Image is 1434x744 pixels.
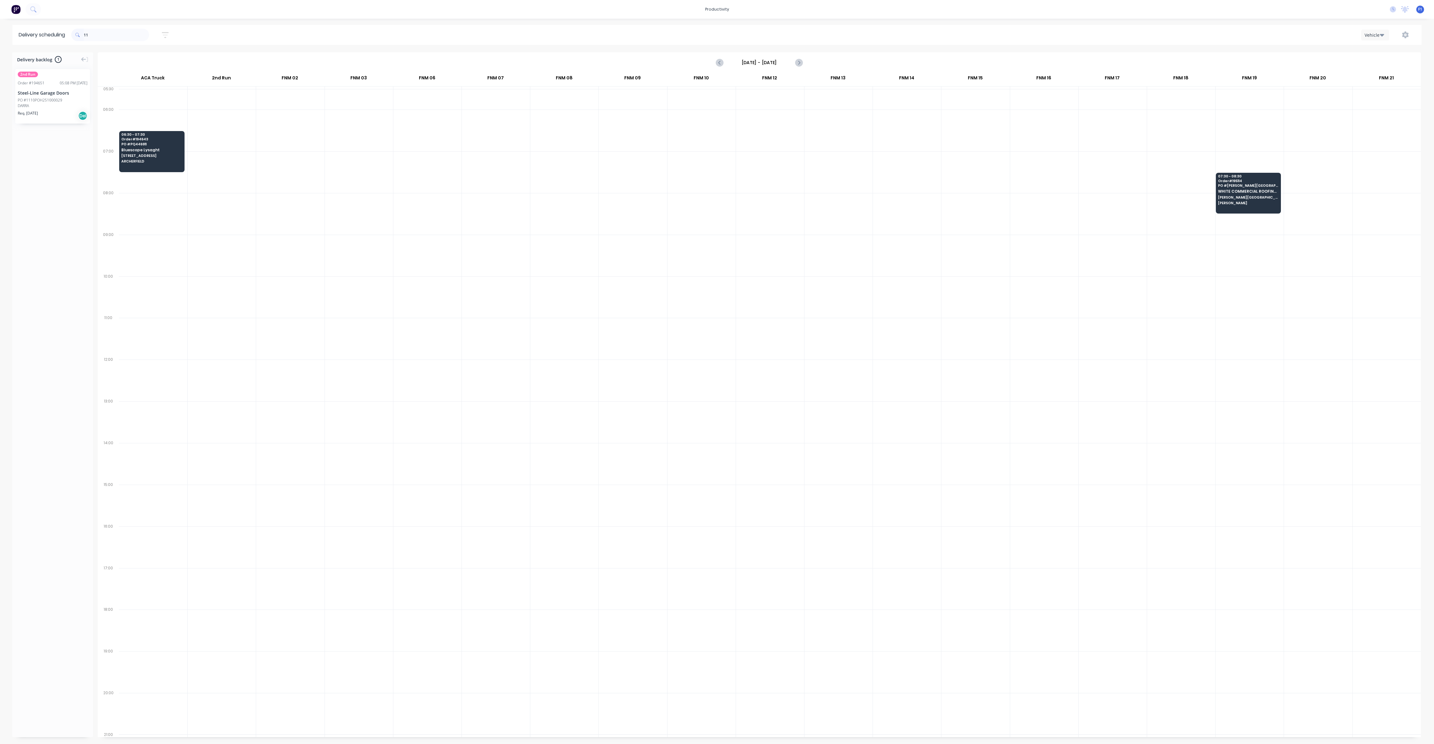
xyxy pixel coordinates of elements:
[1352,73,1420,86] div: FNM 21
[98,439,119,481] div: 14:00
[98,523,119,564] div: 16:00
[121,148,182,152] span: Bluescope Lysaght
[1215,73,1283,86] div: FNM 19
[98,398,119,439] div: 13:00
[804,73,872,86] div: FNM 13
[121,142,182,146] span: PO # PQ446911
[941,73,1009,86] div: FNM 15
[873,73,941,86] div: FNM 14
[1078,73,1146,86] div: FNM 17
[1218,174,1278,178] span: 07:30 - 08:30
[98,231,119,273] div: 09:00
[98,647,119,689] div: 19:00
[1365,32,1383,38] div: Vehicle
[1218,201,1278,205] span: [PERSON_NAME]
[1147,73,1215,86] div: FNM 18
[324,73,392,86] div: FNM 03
[18,72,38,77] span: 2nd Run
[667,73,735,86] div: FNM 10
[119,73,187,86] div: ACA Truck
[98,564,119,606] div: 17:00
[121,133,182,136] span: 06:30 - 07:30
[78,111,87,120] div: Del
[18,90,87,96] div: Steel-Line Garage Doors
[84,29,149,41] input: Search for orders
[18,80,45,86] div: Order # 194651
[121,137,182,141] span: Order # 194643
[98,106,119,148] div: 06:00
[98,481,119,523] div: 15:00
[98,356,119,398] div: 12:00
[1218,189,1278,193] span: WHITE COMMERCIAL ROOFING PTY LTD
[12,25,71,45] div: Delivery scheduling
[1218,179,1278,183] span: Order # 195114
[55,56,62,63] span: 1
[121,154,182,158] span: [STREET_ADDRESS]
[1418,7,1422,12] span: F1
[98,273,119,314] div: 10:00
[98,731,119,738] div: 21:00
[98,606,119,647] div: 18:00
[98,189,119,231] div: 08:00
[1218,184,1278,187] span: PO # [PERSON_NAME][GEOGRAPHIC_DATA]
[393,73,461,86] div: FNM 06
[736,73,804,86] div: FNM 12
[1361,30,1389,40] button: Vehicle
[98,689,119,731] div: 20:00
[18,97,62,103] div: PO #1110POH251000029
[530,73,598,86] div: FNM 08
[1218,195,1278,199] span: [PERSON_NAME][GEOGRAPHIC_DATA][PERSON_NAME] (GATE 5)
[98,148,119,189] div: 07:00
[17,56,52,63] span: Delivery backlog
[98,314,119,356] div: 11:00
[1284,73,1352,86] div: FNM 20
[121,159,182,163] span: ARCHERFIELD
[98,85,119,106] div: 05:30
[18,111,38,116] span: Req. [DATE]
[187,73,255,86] div: 2nd Run
[11,5,21,14] img: Factory
[598,73,667,86] div: FNM 09
[60,80,87,86] div: 05:08 PM [DATE]
[702,5,732,14] div: productivity
[462,73,530,86] div: FNM 07
[18,103,87,109] div: DARRA
[256,73,324,86] div: FNM 02
[1010,73,1078,86] div: FNM 16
